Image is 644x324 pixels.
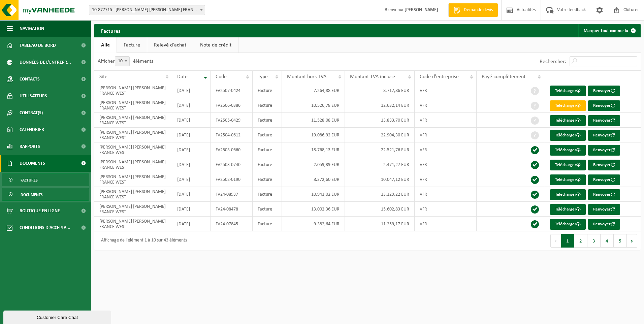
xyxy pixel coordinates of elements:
span: Code [216,74,227,79]
a: Télécharger [550,204,586,215]
td: [DATE] [172,142,211,157]
td: FV24-07845 [211,217,253,231]
button: Renvoyer [588,100,620,111]
span: Rapports [20,138,40,155]
span: Factures [21,174,38,187]
td: Facture [253,113,282,128]
span: Date [177,74,188,79]
td: VFR [415,142,477,157]
td: [PERSON_NAME] [PERSON_NAME] FRANCE WEST [94,113,172,128]
td: 10.941,02 EUR [282,187,345,202]
td: [DATE] [172,202,211,217]
td: VFR [415,98,477,113]
td: Facture [253,128,282,142]
a: Factures [2,173,89,186]
button: Renvoyer [588,219,620,230]
td: [PERSON_NAME] [PERSON_NAME] FRANCE WEST [94,187,172,202]
a: Télécharger [550,189,586,200]
button: 5 [614,234,627,248]
strong: [PERSON_NAME] [405,7,438,12]
button: 3 [587,234,601,248]
button: Renvoyer [588,130,620,141]
label: Afficher éléments [98,59,153,64]
td: [DATE] [172,157,211,172]
a: Documents [2,188,89,201]
td: 12.632,14 EUR [345,98,415,113]
td: VFR [415,187,477,202]
td: 15.602,83 EUR [345,202,415,217]
span: Boutique en ligne [20,202,60,219]
td: [PERSON_NAME] [PERSON_NAME] FRANCE WEST [94,128,172,142]
td: [PERSON_NAME] [PERSON_NAME] FRANCE WEST [94,142,172,157]
td: [DATE] [172,113,211,128]
td: 10.047,12 EUR [345,172,415,187]
td: 9.382,64 EUR [282,217,345,231]
td: 2.471,27 EUR [345,157,415,172]
td: [PERSON_NAME] [PERSON_NAME] FRANCE WEST [94,157,172,172]
span: 10-877715 - ADLER PELZER FRANCE WEST - MORNAC [89,5,205,15]
iframe: chat widget [3,309,112,324]
td: 2.059,39 EUR [282,157,345,172]
h2: Factures [94,24,127,37]
button: Previous [550,234,561,248]
td: [PERSON_NAME] [PERSON_NAME] FRANCE WEST [94,98,172,113]
td: Facture [253,217,282,231]
td: Facture [253,202,282,217]
button: Renvoyer [588,189,620,200]
span: Conditions d'accepta... [20,219,70,236]
a: Télécharger [550,130,586,141]
button: 4 [601,234,614,248]
a: Télécharger [550,219,586,230]
td: 13.002,36 EUR [282,202,345,217]
td: [DATE] [172,83,211,98]
td: 18.768,13 EUR [282,142,345,157]
a: Télécharger [550,115,586,126]
span: Données de l'entrepr... [20,54,71,71]
td: VFR [415,157,477,172]
td: VFR [415,83,477,98]
label: Rechercher: [540,59,566,64]
td: [PERSON_NAME] [PERSON_NAME] FRANCE WEST [94,172,172,187]
a: Télécharger [550,145,586,156]
td: FV2507-0424 [211,83,253,98]
td: FV2504-0612 [211,128,253,142]
td: FV2505-0429 [211,113,253,128]
td: Facture [253,98,282,113]
a: Facture [117,37,147,53]
span: Type [258,74,268,79]
td: FV24-08478 [211,202,253,217]
td: 8.717,86 EUR [345,83,415,98]
td: 19.086,92 EUR [282,128,345,142]
td: 13.129,22 EUR [345,187,415,202]
button: Renvoyer [588,115,620,126]
td: Facture [253,157,282,172]
td: VFR [415,202,477,217]
button: Renvoyer [588,174,620,185]
td: [PERSON_NAME] [PERSON_NAME] FRANCE WEST [94,217,172,231]
td: FV2503-0660 [211,142,253,157]
td: [DATE] [172,217,211,231]
td: 7.264,88 EUR [282,83,345,98]
td: [DATE] [172,187,211,202]
a: Demande devis [448,3,498,17]
span: Utilisateurs [20,88,47,104]
td: [DATE] [172,128,211,142]
td: 11.528,08 EUR [282,113,345,128]
td: Facture [253,187,282,202]
button: Next [627,234,637,248]
td: Facture [253,172,282,187]
a: Relevé d'achat [147,37,193,53]
td: Facture [253,83,282,98]
span: Contrat(s) [20,104,43,121]
td: FV2502-0190 [211,172,253,187]
div: Affichage de l'élément 1 à 10 sur 43 éléments [98,235,187,247]
td: FV24-08937 [211,187,253,202]
a: Télécharger [550,174,586,185]
span: Navigation [20,20,44,37]
span: Documents [20,155,45,172]
td: VFR [415,217,477,231]
span: Payé complètement [482,74,525,79]
button: Marquer tout comme lu [578,24,640,37]
td: 8.372,60 EUR [282,172,345,187]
